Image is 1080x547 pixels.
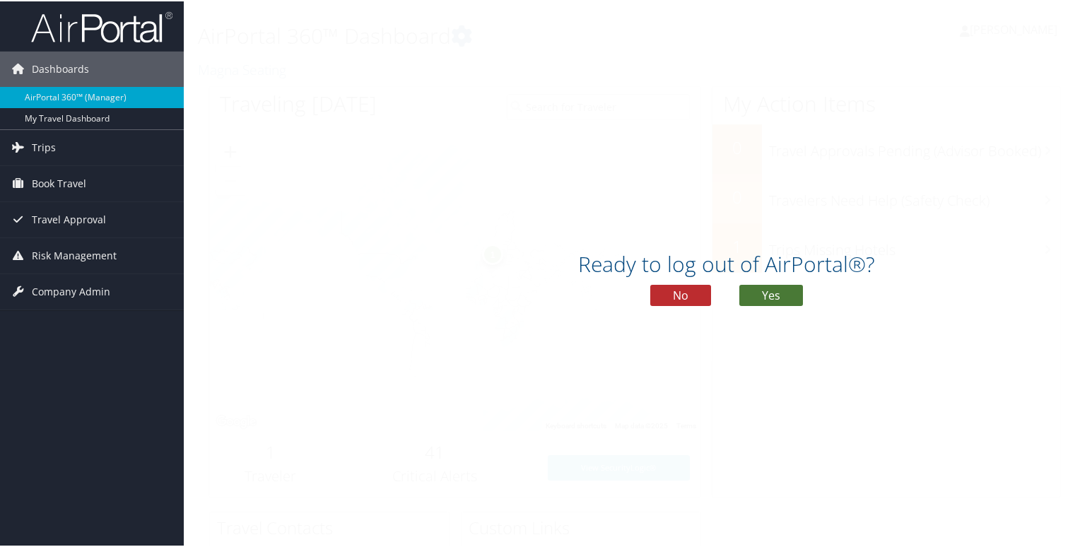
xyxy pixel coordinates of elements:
[32,237,117,272] span: Risk Management
[32,129,56,164] span: Trips
[739,283,803,305] button: Yes
[32,273,110,308] span: Company Admin
[650,283,711,305] button: No
[32,50,89,86] span: Dashboards
[31,9,172,42] img: airportal-logo.png
[32,201,106,236] span: Travel Approval
[32,165,86,200] span: Book Travel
